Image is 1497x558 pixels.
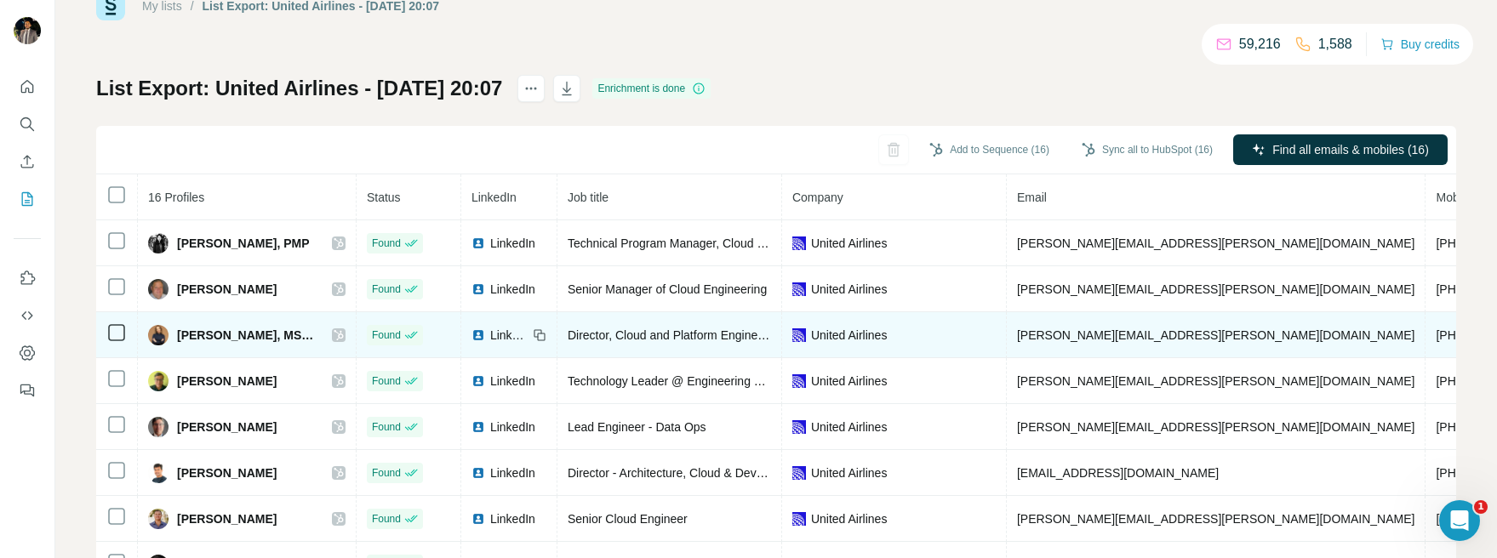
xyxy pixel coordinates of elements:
[568,191,609,204] span: Job title
[792,282,806,296] img: company-logo
[14,109,41,139] button: Search
[917,137,1061,162] button: Add to Sequence (16)
[148,371,169,391] img: Avatar
[1272,141,1429,158] span: Find all emails & mobiles (16)
[792,374,806,388] img: company-logo
[811,281,888,298] span: United Airlines
[96,75,502,102] h1: List Export: United Airlines - [DATE] 20:07
[792,420,806,434] img: company-logo
[490,235,535,252] span: LinkedIn
[177,235,310,252] span: [PERSON_NAME], PMP
[811,464,888,481] span: United Airlines
[471,191,517,204] span: LinkedIn
[568,466,778,480] span: Director - Architecture, Cloud & DevOps
[1017,282,1415,296] span: [PERSON_NAME][EMAIL_ADDRESS][PERSON_NAME][DOMAIN_NAME]
[568,374,830,388] span: Technology Leader @ Engineering and CloudOps
[568,420,706,434] span: Lead Engineer - Data Ops
[471,466,485,480] img: LinkedIn logo
[792,466,806,480] img: company-logo
[517,75,545,102] button: actions
[177,510,277,527] span: [PERSON_NAME]
[1436,191,1471,204] span: Mobile
[372,373,401,389] span: Found
[792,512,806,526] img: company-logo
[367,191,401,204] span: Status
[490,418,535,436] span: LinkedIn
[490,373,535,390] span: LinkedIn
[177,281,277,298] span: [PERSON_NAME]
[14,184,41,214] button: My lists
[471,328,485,342] img: LinkedIn logo
[1017,466,1219,480] span: [EMAIL_ADDRESS][DOMAIN_NAME]
[471,512,485,526] img: LinkedIn logo
[792,191,843,204] span: Company
[14,338,41,368] button: Dashboard
[177,373,277,390] span: [PERSON_NAME]
[471,282,485,296] img: LinkedIn logo
[148,417,169,437] img: Avatar
[14,71,41,102] button: Quick start
[1233,134,1448,165] button: Find all emails & mobiles (16)
[1017,236,1415,250] span: [PERSON_NAME][EMAIL_ADDRESS][PERSON_NAME][DOMAIN_NAME]
[811,373,888,390] span: United Airlines
[1017,374,1415,388] span: [PERSON_NAME][EMAIL_ADDRESS][PERSON_NAME][DOMAIN_NAME]
[490,464,535,481] span: LinkedIn
[490,281,535,298] span: LinkedIn
[372,282,401,297] span: Found
[148,279,169,299] img: Avatar
[372,236,401,251] span: Found
[811,418,888,436] span: United Airlines
[148,463,169,483] img: Avatar
[14,146,41,177] button: Enrich CSV
[148,509,169,529] img: Avatar
[471,236,485,250] img: LinkedIn logo
[372,419,401,435] span: Found
[177,464,277,481] span: [PERSON_NAME]
[372,511,401,527] span: Found
[177,418,277,436] span: [PERSON_NAME]
[792,328,806,342] img: company-logo
[14,375,41,406] button: Feedback
[568,282,767,296] span: Senior Manager of Cloud Engineering
[14,263,41,293] button: Use Surfe on LinkedIn
[14,300,41,331] button: Use Surfe API
[1017,328,1415,342] span: [PERSON_NAME][EMAIL_ADDRESS][PERSON_NAME][DOMAIN_NAME]
[471,374,485,388] img: LinkedIn logo
[148,325,169,345] img: Avatar
[1318,34,1352,54] p: 1,588
[1380,32,1460,56] button: Buy credits
[490,510,535,527] span: LinkedIn
[568,328,784,342] span: Director, Cloud and Platform Engineering
[177,327,315,344] span: [PERSON_NAME], MS, MBA
[1017,191,1047,204] span: Email
[372,327,401,343] span: Found
[811,327,888,344] span: United Airlines
[1439,500,1480,541] iframe: Intercom live chat
[148,233,169,253] img: Avatar
[372,465,401,481] span: Found
[592,78,711,99] div: Enrichment is done
[811,510,888,527] span: United Airlines
[568,512,688,526] span: Senior Cloud Engineer
[568,236,841,250] span: Technical Program Manager, Cloud Infra & Services
[1017,420,1415,434] span: [PERSON_NAME][EMAIL_ADDRESS][PERSON_NAME][DOMAIN_NAME]
[471,420,485,434] img: LinkedIn logo
[148,191,204,204] span: 16 Profiles
[1070,137,1225,162] button: Sync all to HubSpot (16)
[1017,512,1415,526] span: [PERSON_NAME][EMAIL_ADDRESS][PERSON_NAME][DOMAIN_NAME]
[811,235,888,252] span: United Airlines
[14,17,41,44] img: Avatar
[1474,500,1488,514] span: 1
[1239,34,1281,54] p: 59,216
[490,327,528,344] span: LinkedIn
[792,236,806,250] img: company-logo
